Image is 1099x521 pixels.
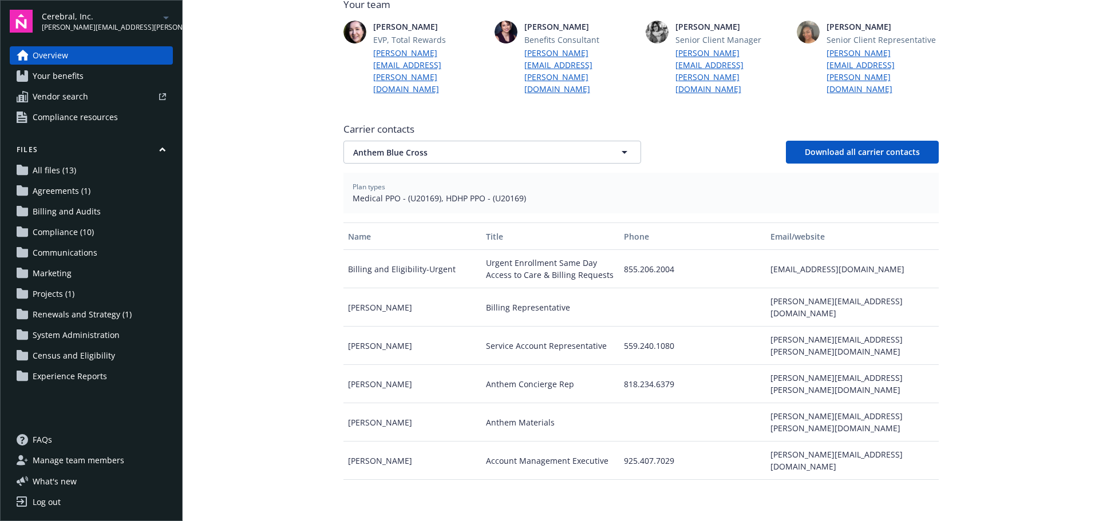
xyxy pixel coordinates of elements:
a: Manage team members [10,451,173,470]
button: Download all carrier contacts [786,141,939,164]
img: photo [495,21,517,43]
div: 559.240.1080 [619,327,766,365]
a: Projects (1) [10,285,173,303]
a: [PERSON_NAME][EMAIL_ADDRESS][PERSON_NAME][DOMAIN_NAME] [675,47,788,95]
span: Senior Client Representative [827,34,939,46]
div: [PERSON_NAME][EMAIL_ADDRESS][PERSON_NAME][DOMAIN_NAME] [766,327,938,365]
a: [PERSON_NAME][EMAIL_ADDRESS][PERSON_NAME][DOMAIN_NAME] [827,47,939,95]
a: [PERSON_NAME][EMAIL_ADDRESS][PERSON_NAME][DOMAIN_NAME] [524,47,637,95]
div: Service Account Representative [481,327,619,365]
button: Title [481,222,619,250]
div: Name [348,230,477,242]
span: Renewals and Strategy (1) [33,305,132,324]
a: Overview [10,46,173,65]
a: Marketing [10,264,173,283]
a: Census and Eligibility [10,347,173,365]
div: [PERSON_NAME][EMAIL_ADDRESS][DOMAIN_NAME] [766,442,938,480]
div: Urgent Enrollment Same Day Access to Care & Billing Requests [481,250,619,288]
div: [PERSON_NAME] [343,403,481,442]
div: Title [486,230,615,242]
span: [PERSON_NAME] [373,21,485,33]
span: Overview [33,46,68,65]
a: Vendor search [10,88,173,106]
a: FAQs [10,431,173,449]
a: Agreements (1) [10,182,173,200]
div: [EMAIL_ADDRESS][DOMAIN_NAME] [766,250,938,288]
span: Census and Eligibility [33,347,115,365]
a: All files (13) [10,161,173,180]
img: photo [646,21,669,43]
a: Experience Reports [10,367,173,385]
span: System Administration [33,326,120,344]
span: Manage team members [33,451,124,470]
span: FAQs [33,431,52,449]
span: Marketing [33,264,72,283]
span: [PERSON_NAME] [827,21,939,33]
div: [PERSON_NAME][EMAIL_ADDRESS][DOMAIN_NAME] [766,288,938,327]
a: System Administration [10,326,173,344]
div: 818.234.6379 [619,365,766,403]
div: 855.206.2004 [619,250,766,288]
span: Medical PPO - (U20169), HDHP PPO - (U20169) [353,192,930,204]
span: Cerebral, Inc. [42,10,159,22]
div: Billing and Eligibility-Urgent [343,250,481,288]
span: Projects (1) [33,285,74,303]
button: Phone [619,222,766,250]
a: Renewals and Strategy (1) [10,305,173,324]
a: Compliance resources [10,108,173,126]
span: [PERSON_NAME][EMAIL_ADDRESS][PERSON_NAME][DOMAIN_NAME] [42,22,159,33]
span: Carrier contacts [343,122,939,136]
div: Phone [624,230,761,242]
button: Anthem Blue Cross [343,141,641,164]
span: What ' s new [33,475,77,487]
div: Log out [33,493,61,511]
span: Benefits Consultant [524,34,637,46]
span: Compliance resources [33,108,118,126]
span: Plan types [353,182,930,192]
div: Anthem Materials [481,403,619,442]
div: 925.407.7029 [619,442,766,480]
button: Files [10,145,173,159]
div: [PERSON_NAME][EMAIL_ADDRESS][PERSON_NAME][DOMAIN_NAME] [766,365,938,403]
span: Vendor search [33,88,88,106]
div: [PERSON_NAME] [343,288,481,327]
span: Billing and Audits [33,202,101,221]
div: [PERSON_NAME][EMAIL_ADDRESS][PERSON_NAME][DOMAIN_NAME] [766,403,938,442]
span: Communications [33,244,97,262]
span: Anthem Blue Cross [353,146,591,158]
img: photo [797,21,820,43]
a: Billing and Audits [10,202,173,221]
div: Account Management Executive [481,442,619,480]
span: [PERSON_NAME] [675,21,788,33]
img: navigator-logo.svg [10,10,33,33]
span: EVP, Total Rewards [373,34,485,46]
div: Anthem Concierge Rep [481,365,619,403]
span: Download all carrier contacts [805,146,920,157]
button: Email/website [766,222,938,250]
span: Compliance (10) [33,223,94,241]
img: photo [343,21,366,43]
button: What's new [10,475,95,487]
a: Communications [10,244,173,262]
div: [PERSON_NAME] [343,327,481,365]
div: Email/website [770,230,934,242]
div: [PERSON_NAME] [343,365,481,403]
a: [PERSON_NAME][EMAIL_ADDRESS][PERSON_NAME][DOMAIN_NAME] [373,47,485,95]
span: Agreements (1) [33,182,90,200]
span: All files (13) [33,161,76,180]
a: Compliance (10) [10,223,173,241]
span: Experience Reports [33,367,107,385]
a: Your benefits [10,67,173,85]
span: Your benefits [33,67,84,85]
div: Billing Representative [481,288,619,327]
span: Senior Client Manager [675,34,788,46]
button: Name [343,222,481,250]
a: arrowDropDown [159,10,173,24]
div: [PERSON_NAME] [343,442,481,480]
span: [PERSON_NAME] [524,21,637,33]
button: Cerebral, Inc.[PERSON_NAME][EMAIL_ADDRESS][PERSON_NAME][DOMAIN_NAME]arrowDropDown [42,10,173,33]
